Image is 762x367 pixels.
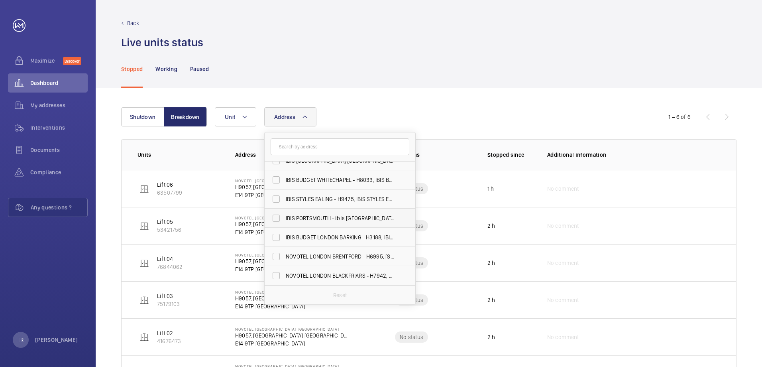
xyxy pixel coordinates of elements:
[137,151,222,159] p: Units
[157,181,182,189] p: Lift 06
[235,257,348,265] p: H9057, [GEOGRAPHIC_DATA] [GEOGRAPHIC_DATA], [STREET_ADDRESS][PERSON_NAME]
[286,272,395,280] span: NOVOTEL LONDON BLACKFRIARS - H7942, NOVOTEL LONDON BLACKFRIARS, [STREET_ADDRESS]
[668,113,691,121] div: 1 – 6 of 6
[157,226,181,234] p: 53421756
[235,339,348,347] p: E14 9TP [GEOGRAPHIC_DATA]
[286,214,395,222] span: IBIS PORTSMOUTH - ibis [GEOGRAPHIC_DATA]
[157,292,180,300] p: Lift 03
[157,255,183,263] p: Lift 04
[235,253,348,257] p: NOVOTEL [GEOGRAPHIC_DATA] [GEOGRAPHIC_DATA]
[235,302,348,310] p: E14 9TP [GEOGRAPHIC_DATA]
[286,233,395,241] span: IBIS BUDGET LONDON BARKING - H3188, IBIS BUDGET LONDON BARKING, [STREET_ADDRESS][PERSON_NAME]
[487,259,495,267] p: 2 h
[225,114,235,120] span: Unit
[30,168,88,176] span: Compliance
[235,220,348,228] p: H9057, [GEOGRAPHIC_DATA] [GEOGRAPHIC_DATA], [STREET_ADDRESS][PERSON_NAME]
[190,65,209,73] p: Paused
[487,185,494,193] p: 1 h
[121,107,164,126] button: Shutdown
[487,296,495,304] p: 2 h
[235,215,348,220] p: NOVOTEL [GEOGRAPHIC_DATA] [GEOGRAPHIC_DATA]
[235,191,348,199] p: E14 9TP [GEOGRAPHIC_DATA]
[235,327,348,331] p: NOVOTEL [GEOGRAPHIC_DATA] [GEOGRAPHIC_DATA]
[235,331,348,339] p: H9057, [GEOGRAPHIC_DATA] [GEOGRAPHIC_DATA], [STREET_ADDRESS][PERSON_NAME]
[30,79,88,87] span: Dashboard
[157,337,181,345] p: 41676473
[139,221,149,231] img: elevator.svg
[286,195,395,203] span: IBIS STYLES EALING - H9475, IBIS STYLES EALING, [STREET_ADDRESS]
[157,300,180,308] p: 75179103
[547,151,720,159] p: Additional information
[139,184,149,193] img: elevator.svg
[30,124,88,132] span: Interventions
[264,107,316,126] button: Address
[30,57,63,65] span: Maximize
[235,228,348,236] p: E14 9TP [GEOGRAPHIC_DATA]
[271,138,409,155] input: Search by address
[164,107,207,126] button: Breakdown
[274,114,295,120] span: Address
[487,151,534,159] p: Stopped since
[30,146,88,154] span: Documents
[127,19,139,27] p: Back
[235,294,348,302] p: H9057, [GEOGRAPHIC_DATA] [GEOGRAPHIC_DATA], [STREET_ADDRESS][PERSON_NAME]
[121,65,143,73] p: Stopped
[35,336,78,344] p: [PERSON_NAME]
[18,336,24,344] p: TR
[139,332,149,342] img: elevator.svg
[215,107,256,126] button: Unit
[333,291,347,299] p: Reset
[155,65,177,73] p: Working
[31,203,87,211] span: Any questions ?
[157,263,183,271] p: 76844062
[547,259,579,267] span: No comment
[157,329,181,337] p: Lift 02
[235,290,348,294] p: NOVOTEL [GEOGRAPHIC_DATA] [GEOGRAPHIC_DATA]
[400,333,423,341] p: No status
[547,333,579,341] span: No comment
[139,295,149,305] img: elevator.svg
[121,35,203,50] h1: Live units status
[63,57,81,65] span: Discover
[487,333,495,341] p: 2 h
[235,265,348,273] p: E14 9TP [GEOGRAPHIC_DATA]
[157,189,182,197] p: 63507799
[547,185,579,193] span: No comment
[235,178,348,183] p: NOVOTEL [GEOGRAPHIC_DATA] [GEOGRAPHIC_DATA]
[547,296,579,304] span: No comment
[487,222,495,230] p: 2 h
[286,253,395,260] span: NOVOTEL LONDON BRENTFORD - H6995, [STREET_ADDRESS]
[286,176,395,184] span: IBIS BUDGET WHITECHAPEL - H8033, IBIS BUDGET WHITECHAPEL, [STREET_ADDRESS]
[30,101,88,109] span: My addresses
[139,258,149,268] img: elevator.svg
[235,183,348,191] p: H9057, [GEOGRAPHIC_DATA] [GEOGRAPHIC_DATA], [STREET_ADDRESS][PERSON_NAME]
[547,222,579,230] span: No comment
[235,151,348,159] p: Address
[157,218,181,226] p: Lift 05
